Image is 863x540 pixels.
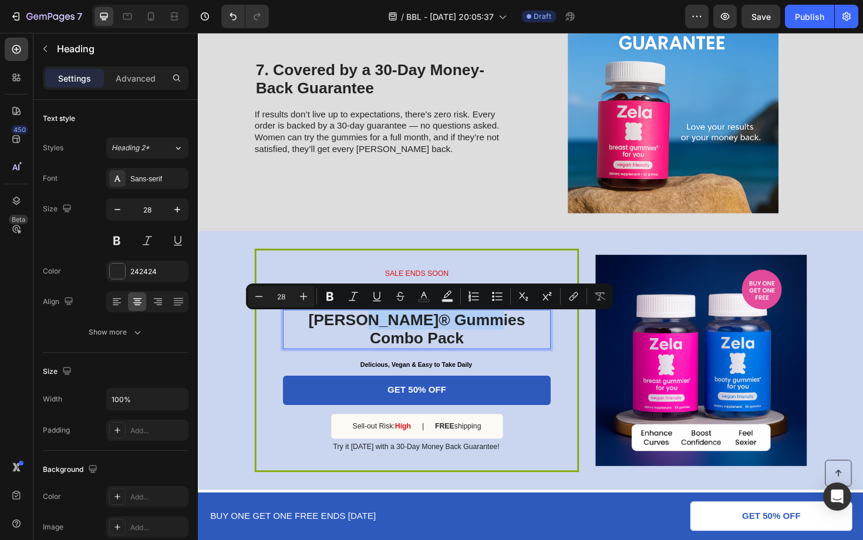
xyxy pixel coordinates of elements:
[43,143,63,153] div: Styles
[43,173,58,184] div: Font
[208,412,225,421] strong: High
[130,492,186,502] div: Add...
[43,394,62,404] div: Width
[130,426,186,436] div: Add...
[57,42,184,56] p: Heading
[116,72,156,85] p: Advanced
[60,81,323,130] p: If results don’t live up to expectations, there’s zero risk. Every order is backed by a 30-day gu...
[43,201,74,217] div: Size
[90,434,372,444] p: Try it [DATE] with a 30-Day Money Back Guarantee!
[9,215,28,224] div: Beta
[60,80,325,131] div: Rich Text Editor. Editing area: main
[43,294,76,310] div: Align
[61,30,323,69] p: 7. Covered by a 30-Day Money-Back Guarantee
[823,482,851,511] div: Open Intercom Messenger
[534,11,551,22] span: Draft
[90,293,373,335] h2: Rich Text Editor. Editing area: main
[43,113,75,124] div: Text style
[91,295,372,334] p: [PERSON_NAME]® Gummies Combo Pack
[741,5,780,28] button: Save
[43,364,74,380] div: Size
[252,269,262,279] div: 56
[237,412,239,422] p: |
[13,507,188,517] span: BUY ONE GET ONE FREE ENDS [DATE]
[90,363,373,394] a: GET 50% OFF
[251,412,299,422] p: shipping
[60,29,325,70] h2: Rich Text Editor. Editing area: main
[201,373,263,385] p: GET 50% OFF
[130,266,186,277] div: 242424
[106,137,188,158] button: Heading 2*
[246,283,613,309] div: Editor contextual toolbar
[252,279,262,286] p: sec
[130,522,186,533] div: Add...
[112,143,150,153] span: Heading 2*
[401,11,404,23] span: /
[43,266,61,276] div: Color
[751,12,771,22] span: Save
[521,497,693,528] a: GET 50% OFF
[421,235,645,459] img: gempages_579112143123644949-92f55740-1524-4afc-bb9d-04973f64ce16.png
[785,5,834,28] button: Publish
[795,11,824,23] div: Publish
[107,389,188,410] input: Auto
[251,412,271,421] strong: FREE
[43,425,70,436] div: Padding
[89,326,143,338] div: Show more
[11,125,28,134] div: 450
[5,5,87,28] button: 7
[201,279,210,286] p: hrs
[406,11,494,23] span: BBL - [DATE] 20:05:37
[43,462,100,478] div: Background
[201,269,210,279] div: 15
[221,5,269,28] div: Undo/Redo
[164,412,225,422] p: Sell-out Risk:
[43,322,188,343] button: Show more
[576,506,638,518] p: GET 50% OFF
[43,522,63,532] div: Image
[172,348,291,355] sub: Delicious, Vegan & Easy to Take Daily
[77,9,82,23] p: 7
[58,72,91,85] p: Settings
[91,251,372,261] p: SALE ENDS SOON
[226,269,237,279] div: 28
[226,279,237,286] p: min
[43,491,61,502] div: Color
[130,174,186,184] div: Sans-serif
